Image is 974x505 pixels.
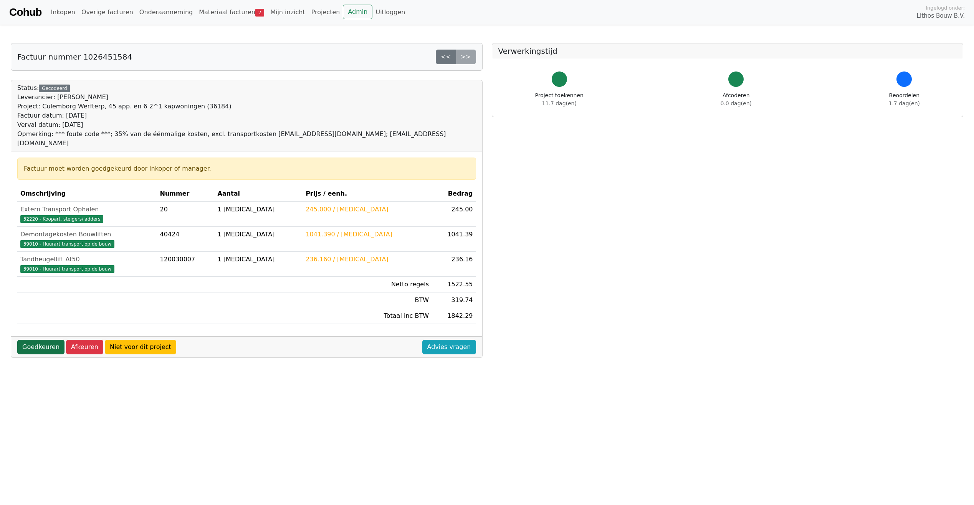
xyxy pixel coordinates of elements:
[432,186,476,202] th: Bedrag
[218,230,300,239] div: 1 [MEDICAL_DATA]
[889,100,920,106] span: 1.7 dag(en)
[432,308,476,324] td: 1842.29
[17,102,476,111] div: Project: Culemborg Werfterp, 45 app. en 6 2^1 kapwoningen (36184)
[157,252,215,277] td: 120030007
[20,205,154,214] div: Extern Transport Ophalen
[157,202,215,227] td: 20
[78,5,136,20] a: Overige facturen
[542,100,577,106] span: 11.7 dag(en)
[889,91,920,108] div: Beoordelen
[721,100,752,106] span: 0.0 dag(en)
[196,5,267,20] a: Materiaal facturen2
[157,227,215,252] td: 40424
[267,5,308,20] a: Mijn inzicht
[255,9,264,17] span: 2
[157,186,215,202] th: Nummer
[306,230,429,239] div: 1041.390 / [MEDICAL_DATA]
[17,93,476,102] div: Leverancier: [PERSON_NAME]
[20,205,154,223] a: Extern Transport Ophalen32220 - Koopart. steigers/ladders
[306,205,429,214] div: 245.000 / [MEDICAL_DATA]
[20,255,154,273] a: Tandheugellift At5039010 - Huurart transport op de bouw
[436,50,456,64] a: <<
[17,111,476,120] div: Factuur datum: [DATE]
[432,252,476,277] td: 236.16
[306,255,429,264] div: 236.160 / [MEDICAL_DATA]
[17,340,64,354] a: Goedkeuren
[20,265,114,273] span: 39010 - Huurart transport op de bouw
[9,3,41,22] a: Cohub
[20,230,154,239] div: Demontagekosten Bouwliften
[20,255,154,264] div: Tandheugellift At50
[303,308,432,324] td: Totaal inc BTW
[218,205,300,214] div: 1 [MEDICAL_DATA]
[17,83,476,148] div: Status:
[17,52,132,61] h5: Factuur nummer 1026451584
[136,5,196,20] a: Onderaanneming
[17,120,476,130] div: Verval datum: [DATE]
[17,186,157,202] th: Omschrijving
[303,277,432,292] td: Netto regels
[432,202,476,227] td: 245.00
[498,47,957,56] h5: Verwerkingstijd
[17,130,476,148] div: Opmerking: *** foute code ***; 35% van de éénmalige kosten, excl. transportkosten [EMAIL_ADDRESS]...
[343,5,372,19] a: Admin
[721,91,752,108] div: Afcoderen
[215,186,303,202] th: Aantal
[422,340,476,354] a: Advies vragen
[432,277,476,292] td: 1522.55
[308,5,343,20] a: Projecten
[20,215,103,223] span: 32220 - Koopart. steigers/ladders
[20,240,114,248] span: 39010 - Huurart transport op de bouw
[372,5,408,20] a: Uitloggen
[926,4,965,12] span: Ingelogd onder:
[66,340,103,354] a: Afkeuren
[303,292,432,308] td: BTW
[432,227,476,252] td: 1041.39
[39,85,70,92] div: Gecodeerd
[303,186,432,202] th: Prijs / eenh.
[20,230,154,248] a: Demontagekosten Bouwliften39010 - Huurart transport op de bouw
[917,12,965,20] span: Lithos Bouw B.V.
[105,340,176,354] a: Niet voor dit project
[432,292,476,308] td: 319.74
[24,164,470,173] div: Factuur moet worden goedgekeurd door inkoper of manager.
[535,91,584,108] div: Project toekennen
[48,5,78,20] a: Inkopen
[218,255,300,264] div: 1 [MEDICAL_DATA]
